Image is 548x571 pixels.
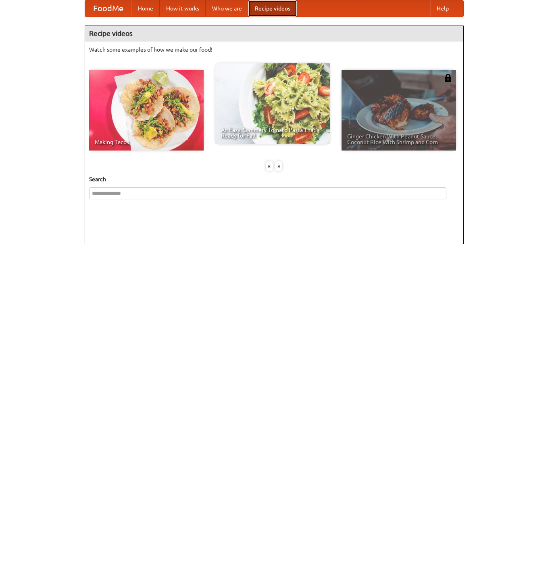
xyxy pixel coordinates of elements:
a: Help [430,0,455,17]
span: Making Tacos [95,139,198,145]
p: Watch some examples of how we make our food! [89,46,459,54]
h4: Recipe videos [85,25,463,42]
h5: Search [89,175,459,183]
div: » [275,161,282,171]
img: 483408.png [444,74,452,82]
a: Recipe videos [248,0,297,17]
a: Who we are [206,0,248,17]
a: FoodMe [85,0,131,17]
div: « [266,161,273,171]
span: An Easy, Summery Tomato Pasta That's Ready for Fall [221,127,324,138]
a: Home [131,0,160,17]
a: An Easy, Summery Tomato Pasta That's Ready for Fall [215,63,330,144]
a: Making Tacos [89,70,204,151]
a: How it works [160,0,206,17]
